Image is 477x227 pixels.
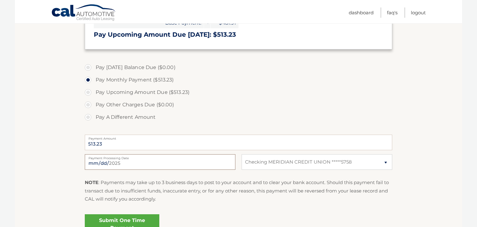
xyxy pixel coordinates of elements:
a: Logout [411,7,426,18]
label: Pay Monthly Payment ($513.23) [85,74,392,86]
input: Payment Amount [85,135,392,150]
h3: Pay Upcoming Amount Due [DATE]: $513.23 [94,31,383,39]
label: Pay [DATE] Balance Due ($0.00) [85,61,392,74]
a: Cal Automotive [51,4,116,22]
label: Pay A Different Amount [85,111,392,123]
label: Pay Upcoming Amount Due ($513.23) [85,86,392,99]
a: FAQ's [387,7,397,18]
label: Payment Amount [85,135,392,140]
strong: NOTE [85,179,98,185]
label: Payment Processing Date [85,154,235,159]
label: Pay Other Charges Due ($0.00) [85,99,392,111]
p: : Payments may take up to 3 business days to post to your account and to clear your bank account.... [85,178,392,203]
input: Payment Date [85,154,235,170]
a: Dashboard [349,7,374,18]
